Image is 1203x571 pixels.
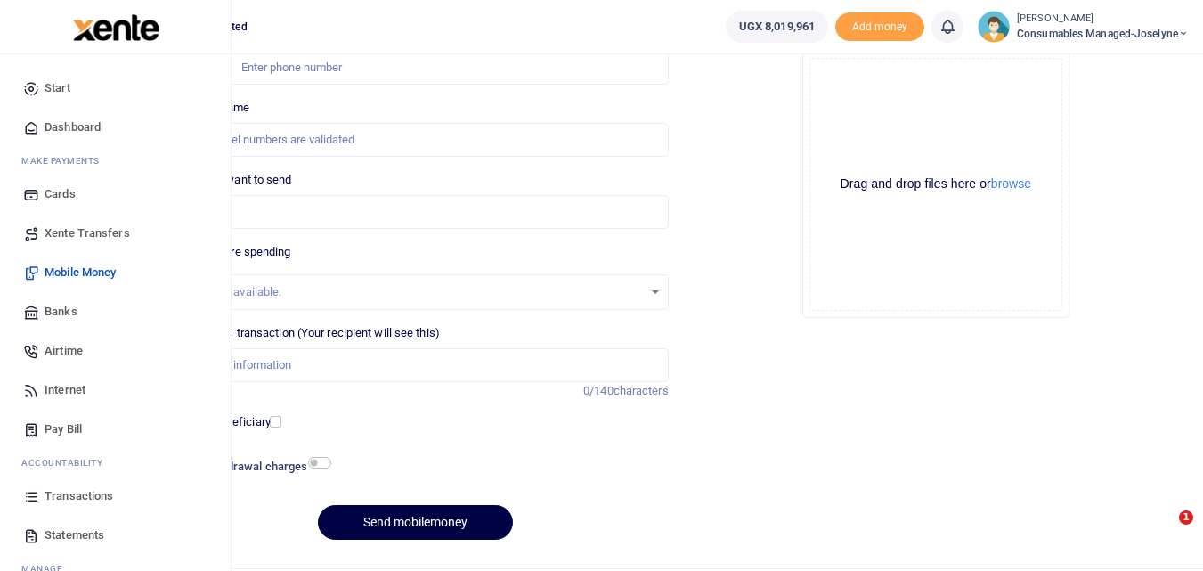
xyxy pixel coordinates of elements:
[14,292,216,331] a: Banks
[14,449,216,477] li: Ac
[583,384,614,397] span: 0/140
[1142,510,1185,553] iframe: Intercom live chat
[45,381,85,399] span: Internet
[1179,510,1193,525] span: 1
[14,69,216,108] a: Start
[14,108,216,147] a: Dashboard
[45,526,104,544] span: Statements
[14,147,216,175] li: M
[810,175,1061,192] div: Drag and drop files here or
[14,214,216,253] a: Xente Transfers
[71,20,159,33] a: logo-small logo-large logo-large
[14,175,216,214] a: Cards
[45,224,130,242] span: Xente Transfers
[45,303,77,321] span: Banks
[45,79,70,97] span: Start
[35,456,102,469] span: countability
[835,12,924,42] span: Add money
[162,123,668,157] input: MTN & Airtel numbers are validated
[30,154,100,167] span: ake Payments
[165,460,323,474] h6: Include withdrawal charges
[1017,26,1189,42] span: Consumables managed-Joselyne
[162,348,668,382] input: Enter extra information
[991,177,1031,190] button: browse
[14,371,216,410] a: Internet
[162,195,668,229] input: UGX
[45,264,116,281] span: Mobile Money
[978,11,1189,43] a: profile-user [PERSON_NAME] Consumables managed-Joselyne
[14,253,216,292] a: Mobile Money
[802,51,1069,318] div: File Uploader
[162,51,668,85] input: Enter phone number
[73,14,159,41] img: logo-large
[835,19,924,32] a: Add money
[45,185,76,203] span: Cards
[14,516,216,555] a: Statements
[162,324,440,342] label: Memo for this transaction (Your recipient will see this)
[45,420,82,438] span: Pay Bill
[835,12,924,42] li: Toup your wallet
[614,384,669,397] span: characters
[45,342,83,360] span: Airtime
[14,477,216,516] a: Transactions
[175,283,642,301] div: No options available.
[739,18,815,36] span: UGX 8,019,961
[1017,12,1189,27] small: [PERSON_NAME]
[14,331,216,371] a: Airtime
[719,11,835,43] li: Wallet ballance
[726,11,828,43] a: UGX 8,019,961
[318,505,513,540] button: Send mobilemoney
[978,11,1010,43] img: profile-user
[45,118,101,136] span: Dashboard
[14,410,216,449] a: Pay Bill
[45,487,113,505] span: Transactions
